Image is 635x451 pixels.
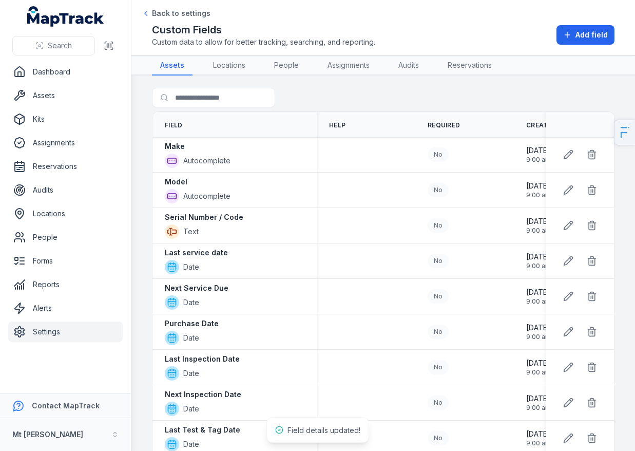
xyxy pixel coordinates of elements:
span: Autocomplete [183,156,230,166]
span: Date [183,368,199,379]
div: No [428,147,449,162]
a: Alerts [8,298,123,318]
span: Search [48,41,72,51]
div: No [428,218,449,233]
h2: Custom Fields [152,23,375,37]
a: Reports [8,274,123,295]
div: No [428,325,449,339]
span: [DATE] [526,252,551,262]
a: Assets [8,85,123,106]
strong: Last Test & Tag Date [165,425,240,435]
span: [DATE] [526,145,551,156]
span: Date [183,333,199,343]
time: 18/08/2025, 9:00:22 am [526,429,551,447]
a: Settings [8,322,123,342]
span: 9:00 am [526,227,551,235]
span: 9:00 am [526,156,551,164]
span: [DATE] [526,358,551,368]
strong: Purchase Date [165,318,219,329]
span: [DATE] [526,323,551,333]
a: MapTrack [27,6,104,27]
a: Locations [205,56,254,76]
a: People [8,227,123,248]
span: 9:00 am [526,262,551,270]
span: [DATE] [526,429,551,439]
a: Forms [8,251,123,271]
a: People [266,56,307,76]
div: No [428,360,449,374]
div: No [428,183,449,197]
span: Custom data to allow for better tracking, searching, and reporting. [152,37,375,47]
span: Text [183,227,199,237]
span: [DATE] [526,181,551,191]
span: 9:00 am [526,404,551,412]
span: 9:00 am [526,368,551,377]
a: Dashboard [8,62,123,82]
a: Reservations [8,156,123,177]
span: Field [165,121,183,129]
time: 18/08/2025, 9:00:22 am [526,145,551,164]
time: 18/08/2025, 9:00:22 am [526,393,551,412]
span: 9:00 am [526,297,551,306]
a: Assets [152,56,193,76]
button: Add field [556,25,614,45]
strong: Next Service Due [165,283,228,293]
span: Field details updated! [287,426,360,435]
a: Audits [390,56,427,76]
span: 9:00 am [526,333,551,341]
div: No [428,431,449,445]
span: Autocomplete [183,191,230,201]
strong: Last service date [165,248,228,258]
a: Assignments [319,56,378,76]
span: Created Date [526,121,576,129]
span: Add field [575,30,608,40]
span: Required [428,121,460,129]
time: 18/08/2025, 9:00:22 am [526,358,551,377]
span: Date [183,404,199,414]
span: [DATE] [526,287,551,297]
time: 18/08/2025, 9:00:22 am [526,252,551,270]
strong: Contact MapTrack [32,401,100,410]
a: Locations [8,203,123,224]
a: Reservations [439,56,500,76]
span: Help [329,121,345,129]
div: No [428,254,449,268]
a: Assignments [8,133,123,153]
time: 18/08/2025, 9:00:22 am [526,323,551,341]
time: 18/08/2025, 9:00:22 am [526,181,551,199]
span: Date [183,262,199,272]
span: 9:00 am [526,191,551,199]
time: 18/08/2025, 9:00:22 am [526,287,551,306]
span: Date [183,297,199,308]
div: No [428,289,449,304]
a: Back to settings [142,8,210,18]
time: 18/08/2025, 9:00:22 am [526,216,551,235]
strong: Model [165,177,187,187]
strong: Next Inspection Date [165,389,241,400]
span: Date [183,439,199,449]
span: [DATE] [526,216,551,227]
strong: Last Inspection Date [165,354,240,364]
strong: Make [165,141,185,152]
strong: Serial Number / Code [165,212,243,222]
button: Search [12,36,95,55]
span: Back to settings [152,8,210,18]
span: [DATE] [526,393,551,404]
div: No [428,396,449,410]
a: Kits [8,109,123,129]
span: 9:00 am [526,439,551,447]
strong: Mt [PERSON_NAME] [12,430,83,439]
a: Audits [8,180,123,200]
